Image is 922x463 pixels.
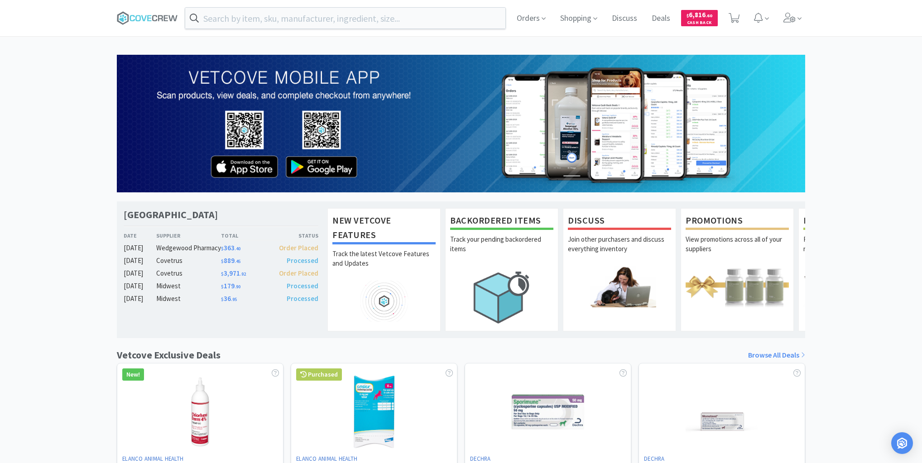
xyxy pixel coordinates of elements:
[287,256,318,265] span: Processed
[235,284,240,290] span: . 90
[279,269,318,277] span: Order Placed
[185,8,505,29] input: Search by item, sku, manufacturer, ingredient, size...
[156,231,221,240] div: Supplier
[235,258,240,264] span: . 45
[568,213,671,230] h1: Discuss
[221,269,246,277] span: 3,971
[327,208,441,331] a: New Vetcove FeaturesTrack the latest Vetcove Features and Updates
[332,213,436,244] h1: New Vetcove Features
[156,268,221,279] div: Covetrus
[803,213,907,230] h1: Free Samples
[450,266,553,328] img: hero_backorders.png
[686,213,789,230] h1: Promotions
[124,208,218,221] h1: [GEOGRAPHIC_DATA]
[124,268,318,279] a: [DATE]Covetrus$3,971.92Order Placed
[287,294,318,303] span: Processed
[240,271,246,277] span: . 92
[687,13,689,19] span: $
[124,293,318,304] a: [DATE]Midwest$36.95Processed
[235,246,240,252] span: . 40
[124,255,156,266] div: [DATE]
[563,208,676,331] a: DiscussJoin other purchasers and discuss everything inventory
[450,213,553,230] h1: Backordered Items
[221,231,270,240] div: Total
[221,294,237,303] span: 36
[332,281,436,322] img: hero_feature_roadmap.png
[687,10,712,19] span: 6,816
[124,293,156,304] div: [DATE]
[681,208,794,331] a: PromotionsView promotions across all of your suppliers
[221,284,224,290] span: $
[803,266,907,307] img: hero_samples.png
[279,243,318,252] span: Order Placed
[124,231,156,240] div: Date
[681,6,718,30] a: $6,816.60Cash Back
[687,20,712,26] span: Cash Back
[156,281,221,291] div: Midwest
[891,432,913,454] div: Open Intercom Messenger
[748,349,805,361] a: Browse All Deals
[450,234,553,266] p: Track your pending backordered items
[221,296,224,302] span: $
[124,281,318,291] a: [DATE]Midwest$179.90Processed
[231,296,237,302] span: . 95
[221,246,224,252] span: $
[156,293,221,304] div: Midwest
[332,249,436,281] p: Track the latest Vetcove Features and Updates
[287,282,318,290] span: Processed
[221,282,240,290] span: 179
[798,208,912,331] a: Free SamplesRequest free samples on the newest veterinary products
[124,268,156,279] div: [DATE]
[124,243,318,253] a: [DATE]Wedgewood Pharmacy$363.40Order Placed
[221,243,240,252] span: 363
[803,234,907,266] p: Request free samples on the newest veterinary products
[124,255,318,266] a: [DATE]Covetrus$889.45Processed
[706,13,712,19] span: . 60
[568,234,671,266] p: Join other purchasers and discuss everything inventory
[568,266,671,307] img: hero_discuss.png
[269,231,318,240] div: Status
[648,14,674,23] a: Deals
[156,255,221,266] div: Covetrus
[221,271,224,277] span: $
[117,347,221,363] h1: Vetcove Exclusive Deals
[445,208,558,331] a: Backordered ItemsTrack your pending backordered items
[221,256,240,265] span: 889
[156,243,221,253] div: Wedgewood Pharmacy
[124,243,156,253] div: [DATE]
[686,234,789,266] p: View promotions across all of your suppliers
[608,14,641,23] a: Discuss
[117,55,805,192] img: 169a39d576124ab08f10dc54d32f3ffd_4.png
[221,258,224,264] span: $
[124,281,156,291] div: [DATE]
[686,266,789,307] img: hero_promotions.png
